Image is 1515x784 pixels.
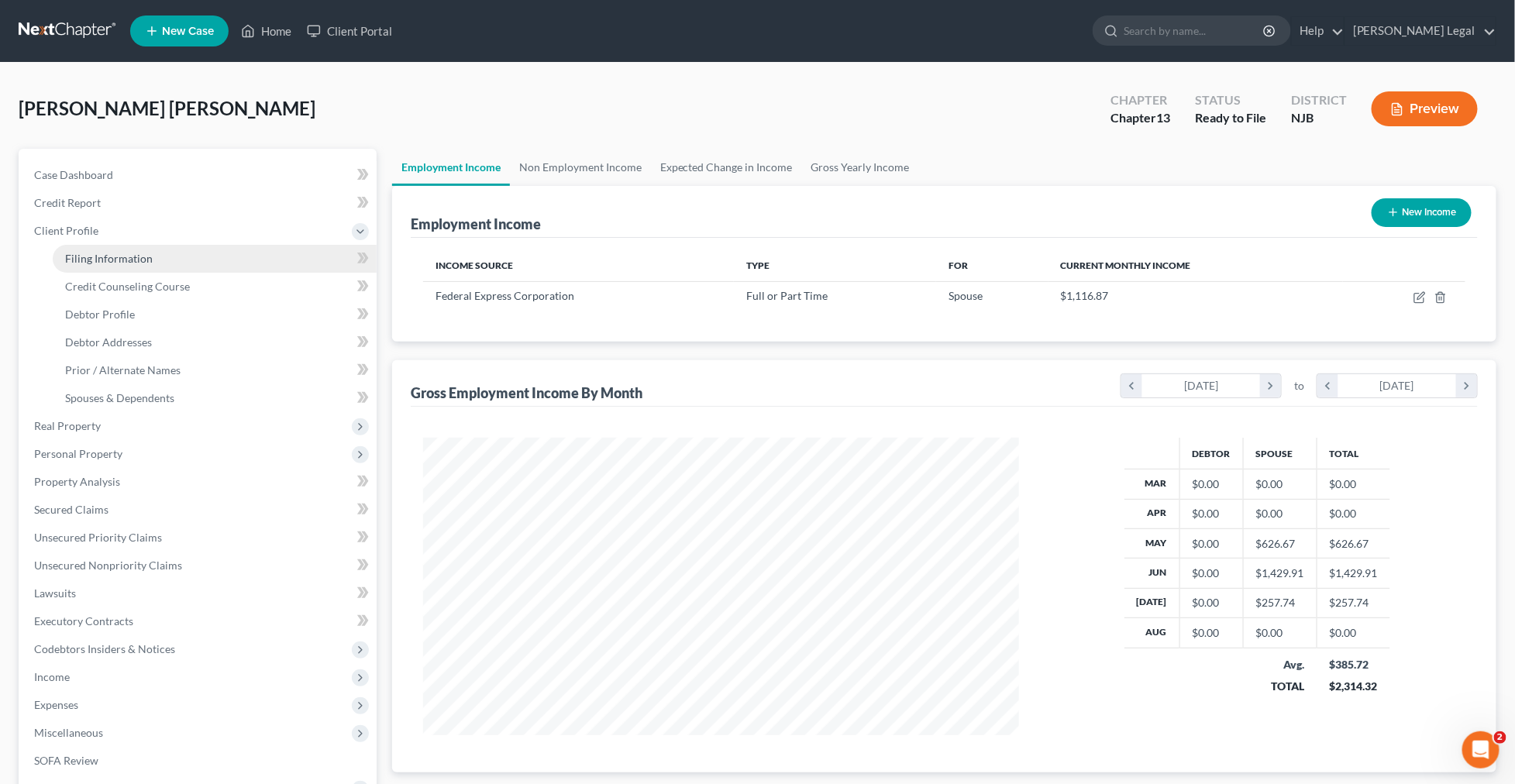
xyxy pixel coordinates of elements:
span: Full or Part Time [746,289,828,302]
span: Unsecured Nonpriority Claims [34,559,182,572]
div: $0.00 [1193,476,1231,492]
a: Employment Income [392,149,510,186]
span: Secured Claims [34,503,108,516]
a: Help [1292,17,1344,45]
td: $626.67 [1317,528,1390,558]
div: Ready to File [1195,109,1266,127]
span: Credit Report [34,196,101,209]
button: Preview [1372,91,1478,126]
div: Gross Employment Income By Month [411,383,642,402]
span: Spouses & Dependents [65,391,174,404]
div: $0.00 [1256,625,1304,641]
a: Lawsuits [22,579,377,607]
div: Employment Income [411,215,541,233]
th: Spouse [1243,438,1317,469]
div: $0.00 [1193,536,1231,552]
th: Apr [1124,499,1180,528]
a: Gross Yearly Income [802,149,919,186]
td: $1,429.91 [1317,559,1390,588]
span: SOFA Review [34,754,98,767]
td: $0.00 [1317,469,1390,499]
div: $0.00 [1256,476,1304,492]
a: Debtor Addresses [53,328,377,356]
div: $2,314.32 [1329,679,1378,694]
span: 2 [1494,731,1506,744]
a: Executory Contracts [22,607,377,635]
a: Credit Report [22,189,377,217]
span: to [1294,378,1304,394]
i: chevron_right [1260,374,1281,397]
a: Debtor Profile [53,301,377,328]
i: chevron_left [1317,374,1338,397]
div: Status [1195,91,1266,109]
th: Jun [1124,559,1180,588]
a: Expected Change in Income [651,149,802,186]
td: $0.00 [1317,618,1390,648]
a: Spouses & Dependents [53,384,377,412]
span: Filing Information [65,252,153,265]
input: Search by name... [1124,16,1265,45]
div: $0.00 [1193,506,1231,521]
span: Client Profile [34,224,98,237]
div: $257.74 [1256,595,1304,610]
span: Miscellaneous [34,726,103,739]
div: $0.00 [1193,595,1231,610]
i: chevron_left [1121,374,1142,397]
span: Property Analysis [34,475,120,488]
td: $0.00 [1317,499,1390,528]
div: $626.67 [1256,536,1304,552]
span: Income Source [436,260,513,271]
span: Real Property [34,419,101,432]
a: Secured Claims [22,496,377,524]
div: [DATE] [1142,374,1261,397]
a: Case Dashboard [22,161,377,189]
th: May [1124,528,1180,558]
th: Mar [1124,469,1180,499]
span: Case Dashboard [34,168,113,181]
span: Prior / Alternate Names [65,363,181,377]
span: 13 [1156,110,1170,125]
div: [DATE] [1338,374,1457,397]
iframe: Intercom live chat [1462,731,1500,769]
span: Codebtors Insiders & Notices [34,642,175,655]
span: Income [34,670,70,683]
span: Debtor Profile [65,308,135,321]
span: Spouse [949,289,983,302]
th: Aug [1124,618,1180,648]
span: Type [746,260,770,271]
span: Federal Express Corporation [436,289,574,302]
span: Expenses [34,698,78,711]
a: Property Analysis [22,468,377,496]
a: Filing Information [53,245,377,273]
a: Home [233,17,299,45]
a: [PERSON_NAME] Legal [1345,17,1496,45]
span: Debtor Addresses [65,335,152,349]
a: Prior / Alternate Names [53,356,377,384]
a: Non Employment Income [510,149,651,186]
div: District [1291,91,1347,109]
div: Avg. [1255,657,1304,672]
a: Unsecured Nonpriority Claims [22,552,377,579]
span: Lawsuits [34,586,76,600]
td: $257.74 [1317,588,1390,617]
div: TOTAL [1255,679,1304,694]
button: New Income [1372,198,1472,227]
span: [PERSON_NAME] [PERSON_NAME] [19,97,315,119]
span: For [949,260,968,271]
th: [DATE] [1124,588,1180,617]
i: chevron_right [1456,374,1477,397]
a: Unsecured Priority Claims [22,524,377,552]
div: Chapter [1110,109,1170,127]
span: $1,116.87 [1061,289,1109,302]
th: Total [1317,438,1390,469]
div: $0.00 [1193,625,1231,641]
span: Personal Property [34,447,122,460]
div: NJB [1291,109,1347,127]
div: $0.00 [1256,506,1304,521]
div: $1,429.91 [1256,566,1304,581]
div: $385.72 [1329,657,1378,672]
a: Credit Counseling Course [53,273,377,301]
a: Client Portal [299,17,400,45]
div: $0.00 [1193,566,1231,581]
div: Chapter [1110,91,1170,109]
